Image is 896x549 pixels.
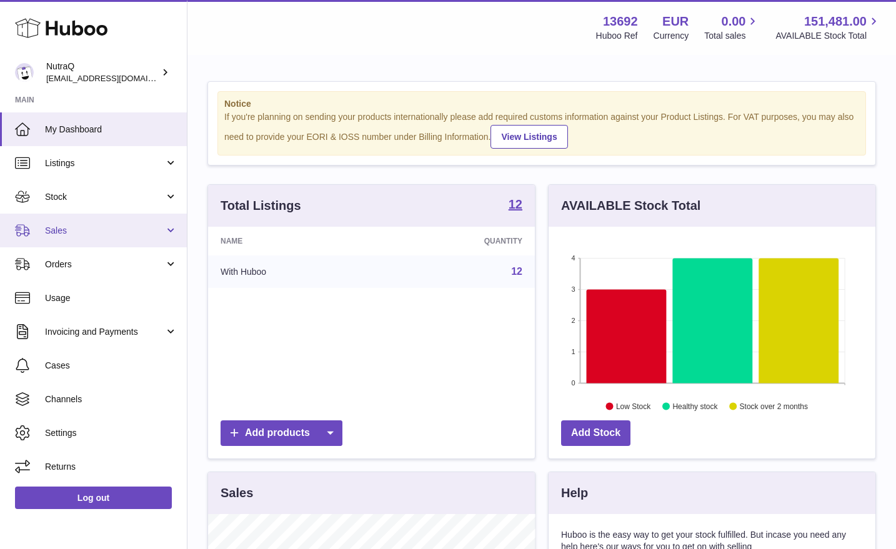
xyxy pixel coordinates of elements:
a: Log out [15,487,172,509]
span: 0.00 [722,13,746,30]
strong: EUR [662,13,689,30]
a: View Listings [490,125,567,149]
a: 151,481.00 AVAILABLE Stock Total [775,13,881,42]
a: 12 [511,266,522,277]
span: Orders [45,259,164,270]
strong: 12 [509,198,522,210]
div: NutraQ [46,61,159,84]
img: log@nutraq.com [15,63,34,82]
a: Add products [221,420,342,446]
h3: Sales [221,485,253,502]
span: My Dashboard [45,124,177,136]
a: 0.00 Total sales [704,13,760,42]
text: Stock over 2 months [740,402,808,410]
text: 0 [571,379,575,387]
text: 2 [571,317,575,324]
span: Stock [45,191,164,203]
div: Currency [654,30,689,42]
span: Returns [45,461,177,473]
span: Invoicing and Payments [45,326,164,338]
span: Cases [45,360,177,372]
span: Usage [45,292,177,304]
text: Low Stock [616,402,651,410]
span: Total sales [704,30,760,42]
span: Channels [45,393,177,405]
text: 3 [571,285,575,293]
span: AVAILABLE Stock Total [775,30,881,42]
td: With Huboo [208,255,381,288]
h3: AVAILABLE Stock Total [561,197,700,214]
strong: Notice [224,98,859,110]
a: Add Stock [561,420,630,446]
span: Listings [45,157,164,169]
div: Huboo Ref [596,30,638,42]
span: 151,481.00 [804,13,867,30]
div: If you're planning on sending your products internationally please add required customs informati... [224,111,859,149]
a: 12 [509,198,522,213]
text: Healthy stock [672,402,718,410]
text: 1 [571,348,575,355]
h3: Total Listings [221,197,301,214]
h3: Help [561,485,588,502]
span: Settings [45,427,177,439]
th: Name [208,227,381,255]
span: [EMAIL_ADDRESS][DOMAIN_NAME] [46,73,184,83]
strong: 13692 [603,13,638,30]
span: Sales [45,225,164,237]
th: Quantity [381,227,535,255]
text: 4 [571,254,575,262]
